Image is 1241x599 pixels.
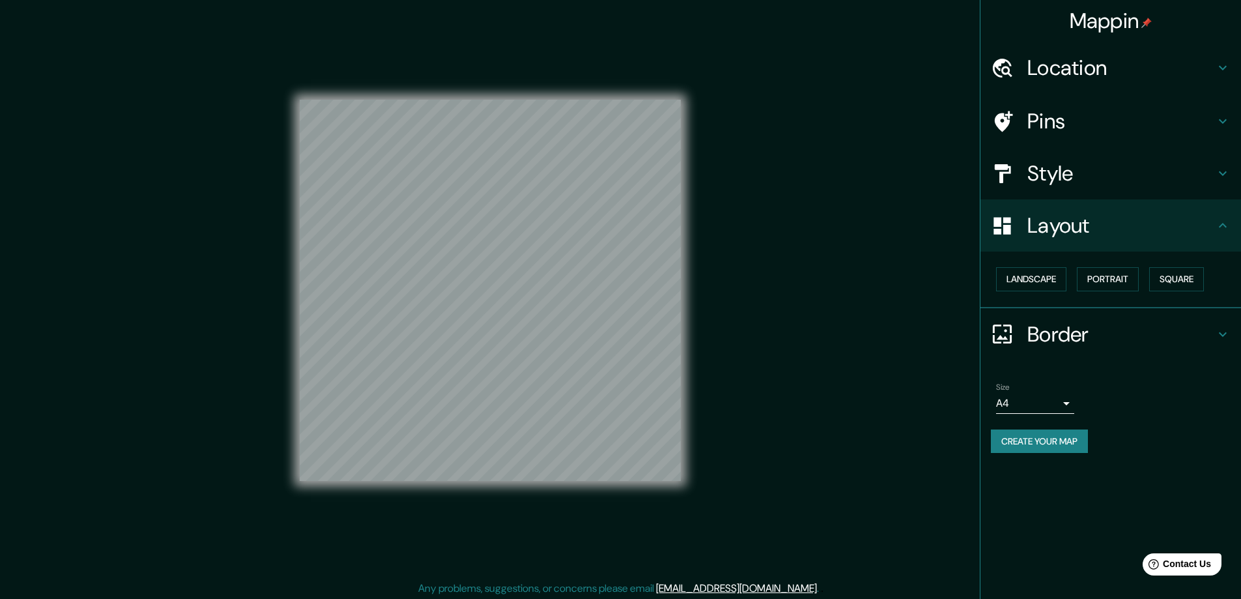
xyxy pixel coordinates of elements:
button: Square [1149,267,1204,291]
h4: Pins [1027,108,1215,134]
div: A4 [996,393,1074,414]
div: Location [980,42,1241,94]
div: Layout [980,199,1241,252]
iframe: Help widget launcher [1125,548,1227,585]
button: Portrait [1077,267,1139,291]
canvas: Map [300,100,681,481]
img: pin-icon.png [1141,18,1152,28]
h4: Mappin [1070,8,1152,34]
div: Pins [980,95,1241,147]
div: Border [980,308,1241,360]
h4: Style [1027,160,1215,186]
a: [EMAIL_ADDRESS][DOMAIN_NAME] [656,581,817,595]
div: . [821,581,823,596]
label: Size [996,381,1010,392]
div: Style [980,147,1241,199]
div: . [819,581,821,596]
p: Any problems, suggestions, or concerns please email . [418,581,819,596]
h4: Layout [1027,212,1215,239]
h4: Location [1027,55,1215,81]
h4: Border [1027,321,1215,347]
button: Create your map [991,430,1088,454]
button: Landscape [996,267,1066,291]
